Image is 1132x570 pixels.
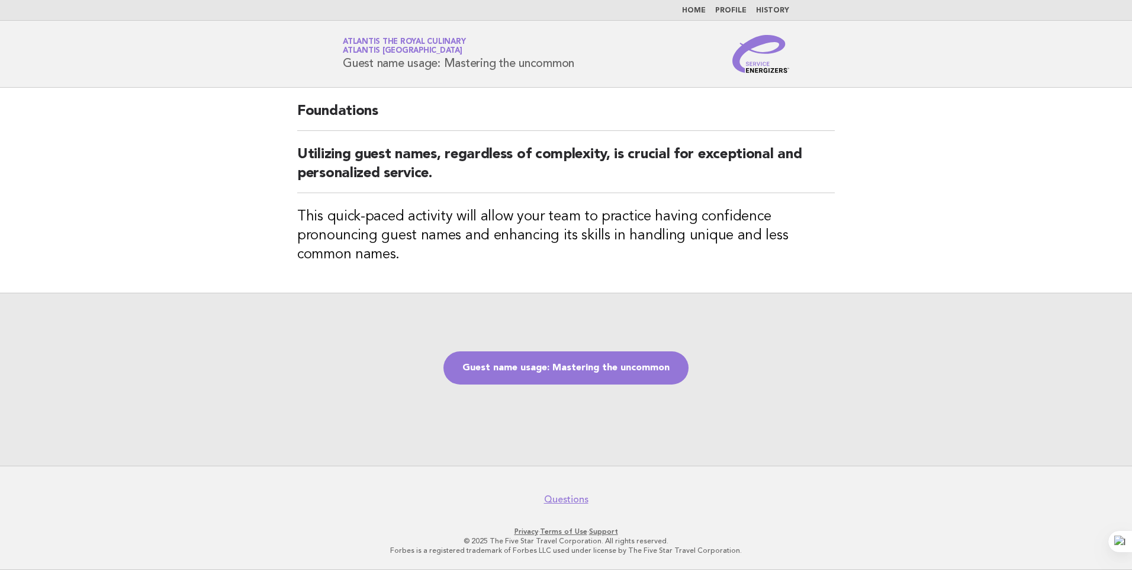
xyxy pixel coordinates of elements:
[682,7,706,14] a: Home
[715,7,747,14] a: Profile
[204,527,928,536] p: · ·
[343,47,462,55] span: Atlantis [GEOGRAPHIC_DATA]
[540,527,587,536] a: Terms of Use
[443,351,689,385] a: Guest name usage: Mastering the uncommon
[756,7,789,14] a: History
[589,527,618,536] a: Support
[732,35,789,73] img: Service Energizers
[343,38,465,55] a: Atlantis the Royal CulinaryAtlantis [GEOGRAPHIC_DATA]
[297,102,835,131] h2: Foundations
[343,39,574,69] h1: Guest name usage: Mastering the uncommon
[297,145,835,193] h2: Utilizing guest names, regardless of complexity, is crucial for exceptional and personalized serv...
[514,527,538,536] a: Privacy
[544,494,588,505] a: Questions
[297,207,835,264] h3: This quick-paced activity will allow your team to practice having confidence pronouncing guest na...
[204,546,928,555] p: Forbes is a registered trademark of Forbes LLC used under license by The Five Star Travel Corpora...
[204,536,928,546] p: © 2025 The Five Star Travel Corporation. All rights reserved.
